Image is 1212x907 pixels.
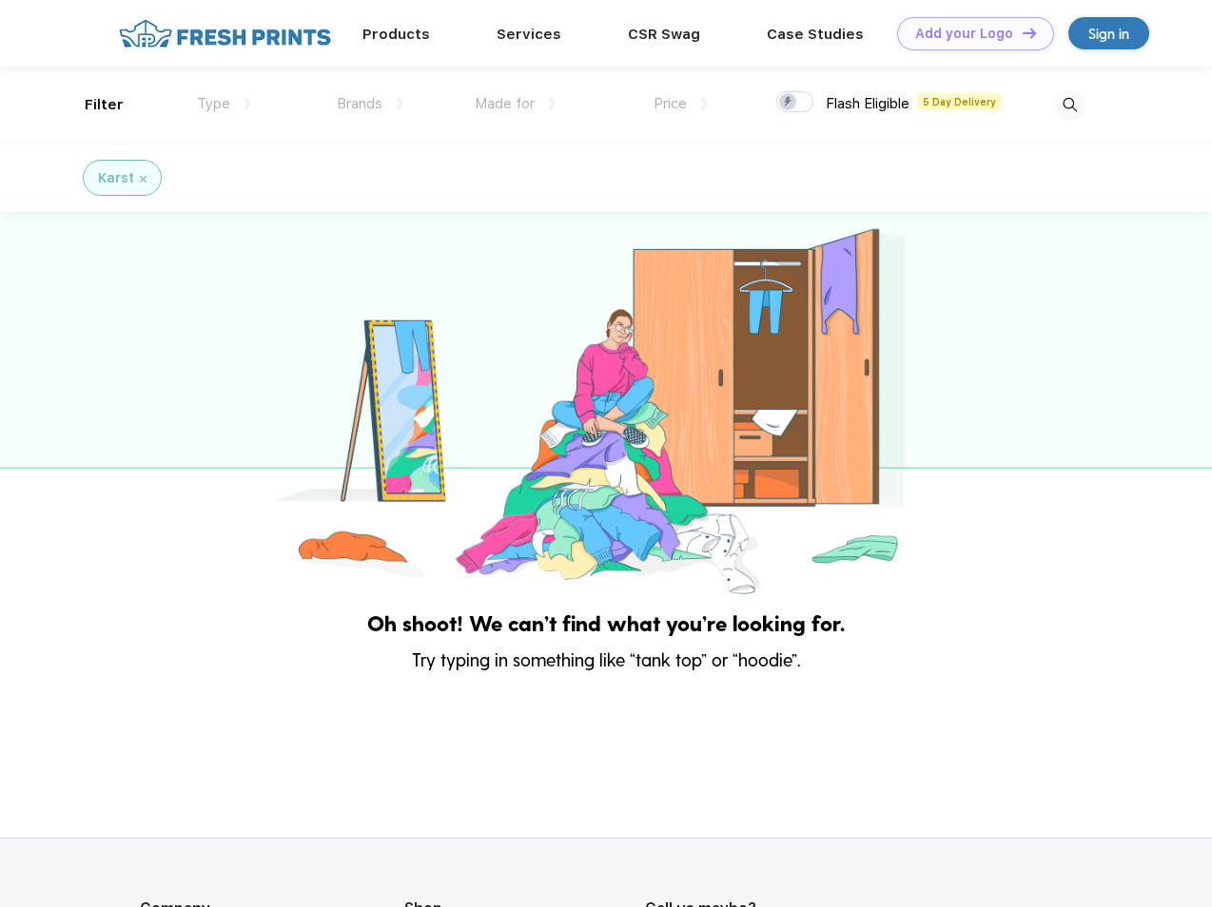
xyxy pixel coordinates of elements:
a: Sign in [1068,17,1149,49]
span: Flash Eligible [826,95,909,112]
span: Type [197,95,230,112]
img: dropdown.png [701,98,708,109]
div: Add your Logo [915,26,1013,42]
img: dropdown.png [244,98,251,109]
div: Filter [85,94,124,116]
img: dropdown.png [397,98,403,109]
img: fo%20logo%202.webp [113,17,337,50]
img: filter_cancel.svg [140,176,147,183]
span: Made for [475,95,535,112]
a: CSR Swag [628,26,700,43]
div: Sign in [1088,23,1129,45]
img: dropdown.png [549,98,556,109]
span: Price [654,95,687,112]
span: Brands [337,95,382,112]
img: DT [1023,28,1036,38]
div: Karst [98,168,134,188]
a: Services [497,26,561,43]
img: desktop_search.svg [1054,89,1085,121]
span: 5 Day Delivery [917,93,1002,110]
a: Products [362,26,430,43]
